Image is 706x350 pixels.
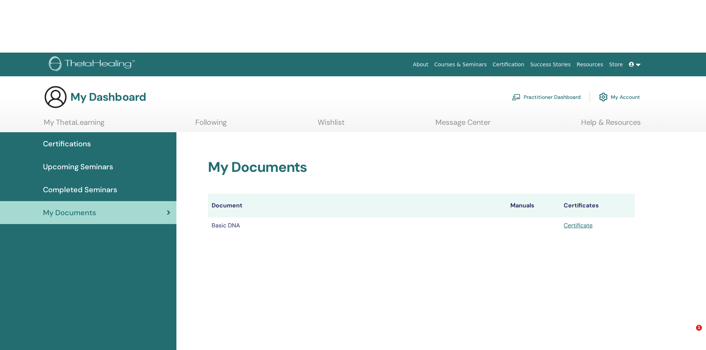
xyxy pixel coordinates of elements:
[410,58,431,71] a: About
[599,91,608,103] img: cog.svg
[208,159,635,176] h2: My Documents
[696,325,702,331] span: 1
[527,58,574,71] a: Success Stories
[435,118,490,132] a: Message Center
[70,90,146,104] h3: My Dashboard
[43,207,96,218] span: My Documents
[574,58,606,71] a: Resources
[558,179,706,346] iframe: Intercom notifications message
[681,325,699,343] iframe: Intercom live chat
[49,56,137,73] img: logo.png
[512,94,521,100] img: chalkboard-teacher.svg
[208,194,507,217] th: Document
[208,217,507,234] td: Basic DNA
[43,161,113,172] span: Upcoming Seminars
[606,58,626,71] a: Store
[44,85,67,109] img: generic-user-icon.jpg
[431,58,490,71] a: Courses & Seminars
[44,118,105,132] a: My ThetaLearning
[43,138,91,149] span: Certifications
[599,89,640,105] a: My Account
[512,89,581,105] a: Practitioner Dashboard
[581,118,641,132] a: Help & Resources
[490,58,527,71] a: Certification
[318,118,345,132] a: Wishlist
[195,118,227,132] a: Following
[507,194,560,217] th: Manuals
[43,184,117,195] span: Completed Seminars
